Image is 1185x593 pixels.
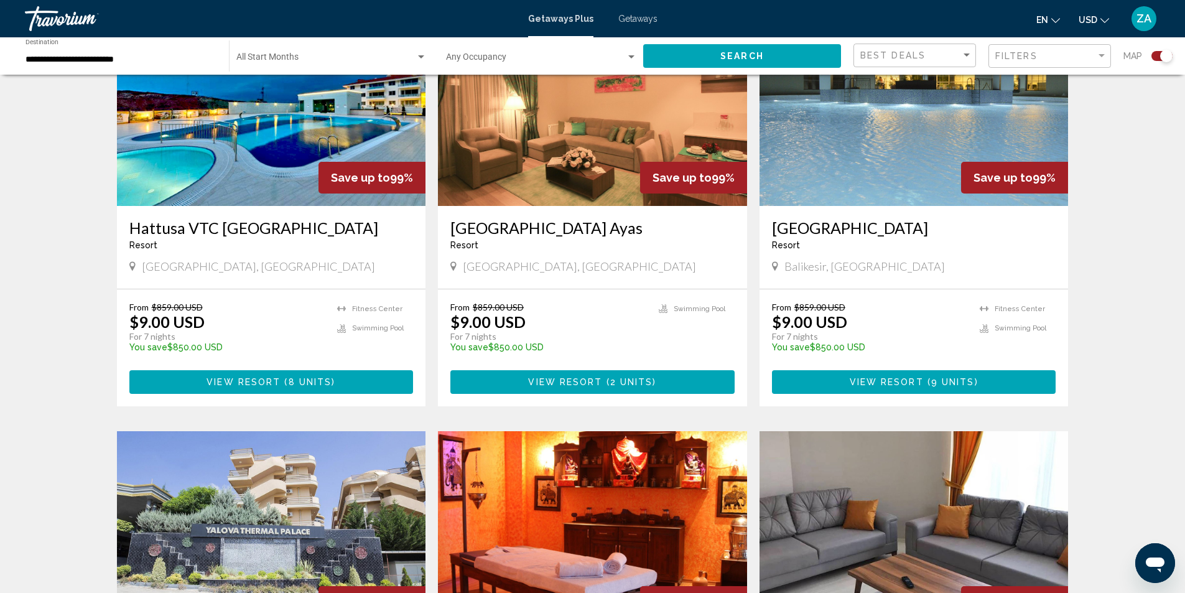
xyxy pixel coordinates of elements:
[924,378,978,388] span: ( )
[961,162,1068,194] div: 99%
[528,378,602,388] span: View Resort
[281,378,335,388] span: ( )
[450,342,646,352] p: $850.00 USD
[772,302,791,312] span: From
[995,305,1045,313] span: Fitness Center
[931,378,975,388] span: 9 units
[331,171,390,184] span: Save up to
[207,378,281,388] span: View Resort
[674,305,725,313] span: Swimming Pool
[450,240,478,250] span: Resort
[772,312,847,331] p: $9.00 USD
[850,378,924,388] span: View Resort
[720,52,764,62] span: Search
[610,378,653,388] span: 2 units
[450,342,488,352] span: You save
[1136,12,1151,25] span: ZA
[450,302,470,312] span: From
[1123,47,1142,65] span: Map
[995,51,1038,61] span: Filters
[794,302,845,312] span: $859.00 USD
[1036,15,1048,25] span: en
[772,370,1056,393] button: View Resort(9 units)
[129,331,325,342] p: For 7 nights
[860,50,926,60] span: Best Deals
[25,6,516,31] a: Travorium
[760,7,1069,206] img: DH79O01X.jpg
[129,218,414,237] a: Hattusa VTC [GEOGRAPHIC_DATA]
[129,342,325,352] p: $850.00 USD
[129,370,414,393] button: View Resort(8 units)
[117,7,426,206] img: D617E01X.jpg
[772,342,810,352] span: You save
[438,7,747,206] img: DB58I01X.jpg
[772,218,1056,237] a: [GEOGRAPHIC_DATA]
[352,305,402,313] span: Fitness Center
[988,44,1111,69] button: Filter
[643,44,841,67] button: Search
[640,162,747,194] div: 99%
[1128,6,1160,32] button: User Menu
[129,240,157,250] span: Resort
[142,259,375,273] span: [GEOGRAPHIC_DATA], [GEOGRAPHIC_DATA]
[974,171,1033,184] span: Save up to
[1135,543,1175,583] iframe: Кнопка запуска окна обмена сообщениями
[318,162,425,194] div: 99%
[772,342,968,352] p: $850.00 USD
[152,302,203,312] span: $859.00 USD
[603,378,657,388] span: ( )
[784,259,945,273] span: Balikesir, [GEOGRAPHIC_DATA]
[1079,11,1109,29] button: Change currency
[772,240,800,250] span: Resort
[129,312,205,331] p: $9.00 USD
[653,171,712,184] span: Save up to
[1036,11,1060,29] button: Change language
[528,14,593,24] a: Getaways Plus
[450,370,735,393] button: View Resort(2 units)
[129,302,149,312] span: From
[289,378,332,388] span: 8 units
[772,331,968,342] p: For 7 nights
[129,342,167,352] span: You save
[463,259,696,273] span: [GEOGRAPHIC_DATA], [GEOGRAPHIC_DATA]
[450,312,526,331] p: $9.00 USD
[860,50,972,61] mat-select: Sort by
[450,331,646,342] p: For 7 nights
[618,14,658,24] a: Getaways
[352,324,404,332] span: Swimming Pool
[473,302,524,312] span: $859.00 USD
[450,218,735,237] a: [GEOGRAPHIC_DATA] Ayas
[1079,15,1097,25] span: USD
[995,324,1046,332] span: Swimming Pool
